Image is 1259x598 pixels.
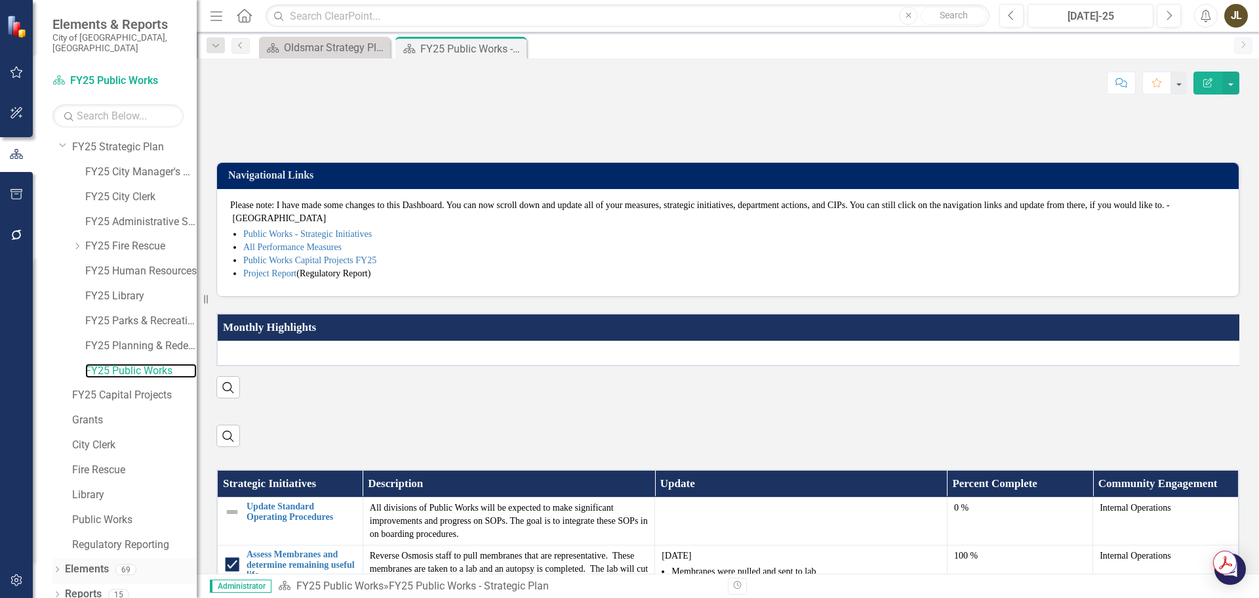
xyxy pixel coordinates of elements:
[72,488,197,503] a: Library
[363,498,655,545] td: Double-Click to Edit
[262,39,387,56] a: Oldsmar Strategy Plan
[85,264,197,279] a: FY25 Human Resources
[52,32,184,54] small: City of [GEOGRAPHIC_DATA], [GEOGRAPHIC_DATA]
[72,463,197,478] a: Fire Rescue
[210,580,271,593] span: Administrator
[284,39,387,56] div: Oldsmar Strategy Plan
[389,580,549,592] div: FY25 Public Works - Strategic Plan
[72,140,197,155] a: FY25 Strategic Plan
[940,10,968,20] span: Search
[243,267,1226,280] li: (Regulatory Report)
[7,14,30,37] img: ClearPoint Strategy
[72,513,197,528] a: Public Works
[243,229,372,239] a: Public Works - Strategic Initiatives
[1100,551,1170,561] span: Internal Operations
[247,549,356,580] a: Assess Membranes and determine remaining useful life
[1100,503,1170,513] span: Internal Operations
[72,538,197,553] a: Regulatory Reporting
[72,438,197,453] a: City Clerk
[921,7,986,25] button: Search
[85,215,197,230] a: FY25 Administrative Services
[85,190,197,205] a: FY25 City Clerk
[947,498,1092,545] td: Double-Click to Edit
[1224,4,1248,28] button: JL
[52,104,184,127] input: Search Below...
[115,564,136,575] div: 69
[85,314,197,329] a: FY25 Parks & Recreation
[266,5,989,28] input: Search ClearPoint...
[1032,9,1149,24] div: [DATE]-25
[954,549,1086,563] div: 100 %
[217,341,1256,366] td: Double-Click to Edit
[85,289,197,304] a: FY25 Library
[954,502,1086,515] div: 0 %
[243,242,342,252] a: All Performance Measures
[243,255,376,265] a: Public Works Capital Projects FY25
[52,16,184,32] span: Elements & Reports
[247,502,356,522] a: Update Standard Operating Procedures
[85,364,197,379] a: FY25 Public Works
[278,579,718,594] div: »
[85,165,197,180] a: FY25 City Manager's Office
[217,498,363,545] td: Double-Click to Edit Right Click for Context Menu
[85,239,197,254] a: FY25 Fire Rescue
[65,562,109,577] a: Elements
[420,41,523,57] div: FY25 Public Works - Strategic Plan
[662,549,940,563] p: [DATE]
[1093,498,1239,545] td: Double-Click to Edit
[230,199,1226,225] p: Please note: I have made some changes to this Dashboard. You can now scroll down and update all o...
[52,74,184,89] a: FY25 Public Works
[224,504,240,520] img: Not Defined
[1028,4,1153,28] button: [DATE]-25
[655,498,948,545] td: Double-Click to Edit
[224,557,240,572] img: Completed
[72,413,197,428] a: Grants
[85,339,197,354] a: FY25 Planning & Redevelopment
[671,565,940,578] li: Membranes were pulled and sent to lab
[228,169,1232,181] h3: Navigational Links
[243,268,296,278] a: Project Report
[72,388,197,403] a: FY25 Capital Projects
[296,580,384,592] a: FY25 Public Works
[370,502,649,541] p: All divisions of Public Works will be expected to make significant improvements and progress on S...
